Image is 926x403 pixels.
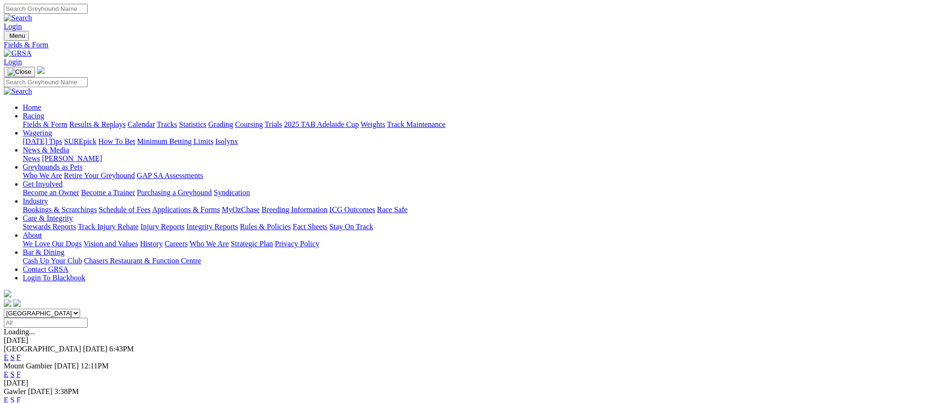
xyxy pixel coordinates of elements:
a: Statistics [179,120,207,128]
img: Close [8,68,31,76]
a: Care & Integrity [23,214,73,222]
a: Results & Replays [69,120,126,128]
a: Who We Are [23,171,62,179]
a: Wagering [23,129,52,137]
a: Login [4,58,22,66]
a: Purchasing a Greyhound [137,188,212,197]
div: Industry [23,206,922,214]
a: Privacy Policy [275,240,319,248]
span: [DATE] [28,387,53,395]
a: Coursing [235,120,263,128]
span: [DATE] [54,362,79,370]
a: Isolynx [215,137,238,145]
a: Become a Trainer [81,188,135,197]
input: Search [4,77,88,87]
a: Stay On Track [329,223,373,231]
a: Applications & Forms [152,206,220,214]
a: Race Safe [377,206,407,214]
span: Mount Gambier [4,362,53,370]
div: Greyhounds as Pets [23,171,922,180]
a: Login To Blackbook [23,274,85,282]
a: MyOzChase [222,206,260,214]
a: Greyhounds as Pets [23,163,82,171]
div: [DATE] [4,336,922,345]
a: About [23,231,42,239]
img: logo-grsa-white.png [4,290,11,297]
a: We Love Our Dogs [23,240,82,248]
input: Select date [4,318,88,328]
a: How To Bet [99,137,136,145]
a: Home [23,103,41,111]
span: 3:38PM [54,387,79,395]
span: 6:43PM [109,345,134,353]
a: Get Involved [23,180,63,188]
a: [PERSON_NAME] [42,154,102,162]
div: Bar & Dining [23,257,922,265]
span: 12:11PM [81,362,109,370]
a: Tracks [157,120,177,128]
span: Menu [9,32,25,39]
a: Breeding Information [262,206,327,214]
a: Integrity Reports [186,223,238,231]
span: Gawler [4,387,26,395]
a: Track Maintenance [387,120,445,128]
a: 2025 TAB Adelaide Cup [284,120,359,128]
a: Minimum Betting Limits [137,137,213,145]
a: Contact GRSA [23,265,68,273]
a: GAP SA Assessments [137,171,203,179]
div: [DATE] [4,379,922,387]
a: Fact Sheets [293,223,327,231]
a: Strategic Plan [231,240,273,248]
a: S [10,370,15,378]
a: Racing [23,112,44,120]
img: logo-grsa-white.png [37,66,45,74]
span: [GEOGRAPHIC_DATA] [4,345,81,353]
a: S [10,353,15,361]
a: F [17,353,21,361]
div: Wagering [23,137,922,146]
img: Search [4,87,32,96]
a: Injury Reports [140,223,184,231]
span: Loading... [4,328,35,336]
img: twitter.svg [13,299,21,307]
a: Careers [164,240,188,248]
a: Industry [23,197,48,205]
a: Become an Owner [23,188,79,197]
span: [DATE] [83,345,108,353]
a: [DATE] Tips [23,137,62,145]
div: Racing [23,120,922,129]
a: ICG Outcomes [329,206,375,214]
div: Get Involved [23,188,922,197]
div: About [23,240,922,248]
a: Rules & Policies [240,223,291,231]
a: Fields & Form [4,41,922,49]
a: Schedule of Fees [99,206,150,214]
a: SUREpick [64,137,96,145]
input: Search [4,4,88,14]
img: Search [4,14,32,22]
a: Chasers Restaurant & Function Centre [84,257,201,265]
a: Retire Your Greyhound [64,171,135,179]
img: GRSA [4,49,32,58]
a: History [140,240,163,248]
a: News [23,154,40,162]
a: Stewards Reports [23,223,76,231]
a: Bar & Dining [23,248,64,256]
div: Care & Integrity [23,223,922,231]
a: F [17,370,21,378]
a: Weights [361,120,385,128]
a: Login [4,22,22,30]
a: Cash Up Your Club [23,257,82,265]
button: Toggle navigation [4,31,29,41]
a: Track Injury Rebate [78,223,138,231]
a: E [4,370,9,378]
div: News & Media [23,154,922,163]
a: Fields & Form [23,120,67,128]
img: facebook.svg [4,299,11,307]
a: Vision and Values [83,240,138,248]
button: Toggle navigation [4,67,35,77]
a: Grading [209,120,233,128]
a: E [4,353,9,361]
a: Who We Are [190,240,229,248]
